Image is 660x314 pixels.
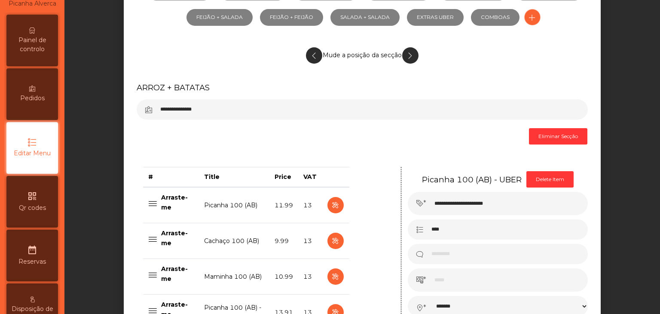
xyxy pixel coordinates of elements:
p: Arraste-me [161,228,194,248]
h5: Picanha 100 (AB) - UBER [422,174,522,185]
span: Reservas [18,257,46,266]
td: Maminha 100 (AB) [199,259,269,295]
span: Pedidos [20,94,45,103]
span: Qr codes [19,203,46,212]
th: Price [269,167,298,188]
td: 13 [298,223,322,259]
a: FEIJÃO + FEIJÃO [260,9,323,25]
i: date_range [27,245,37,255]
i: qr_code [27,191,37,201]
button: Eliminar Secção [529,128,587,145]
th: # [143,167,199,188]
th: VAT [298,167,322,188]
a: SALADA + SALADA [330,9,400,25]
a: FEIJÃO + SALADA [186,9,253,25]
p: Arraste-me [161,193,194,212]
h5: ARROZ + BATATAS [137,82,588,93]
button: Delete Item [526,171,574,188]
td: 10.99 [269,259,298,295]
td: 13 [298,187,322,223]
p: Arraste-me [161,264,194,283]
a: EXTRAS UBER [407,9,464,25]
td: Picanha 100 (AB) [199,187,269,223]
th: Title [199,167,269,188]
span: Editar Menu [14,149,51,158]
td: 9.99 [269,223,298,259]
span: Painel de controlo [9,36,56,54]
a: COMBOAS [471,9,519,25]
td: Cachaço 100 (AB) [199,223,269,259]
td: 11.99 [269,187,298,223]
div: Mude a posição da secção [137,43,588,68]
td: 13 [298,259,322,295]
